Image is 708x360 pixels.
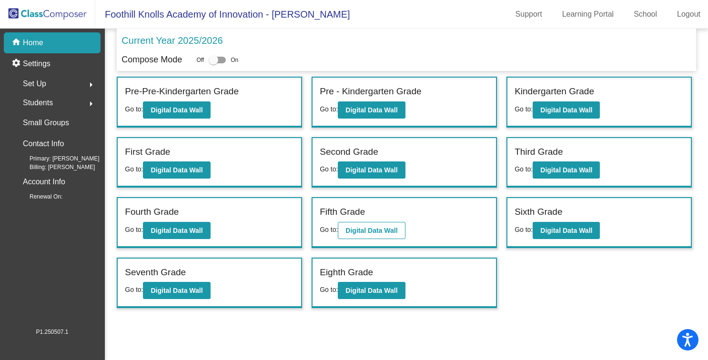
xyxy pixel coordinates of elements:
[320,205,365,219] label: Fifth Grade
[143,101,210,119] button: Digital Data Wall
[196,56,204,64] span: Off
[151,227,202,234] b: Digital Data Wall
[320,266,373,280] label: Eighth Grade
[125,85,239,99] label: Pre-Pre-Kindergarten Grade
[338,101,405,119] button: Digital Data Wall
[320,105,338,113] span: Go to:
[143,161,210,179] button: Digital Data Wall
[125,286,143,293] span: Go to:
[540,106,592,114] b: Digital Data Wall
[345,287,397,294] b: Digital Data Wall
[151,106,202,114] b: Digital Data Wall
[338,282,405,299] button: Digital Data Wall
[508,7,550,22] a: Support
[533,161,600,179] button: Digital Data Wall
[23,116,69,130] p: Small Groups
[85,79,97,90] mat-icon: arrow_right
[121,33,223,48] p: Current Year 2025/2026
[515,165,533,173] span: Go to:
[151,166,202,174] b: Digital Data Wall
[11,58,23,70] mat-icon: settings
[14,154,100,163] span: Primary: [PERSON_NAME]
[320,286,338,293] span: Go to:
[345,227,397,234] b: Digital Data Wall
[515,85,594,99] label: Kindergarten Grade
[515,105,533,113] span: Go to:
[14,192,62,201] span: Renewal On:
[23,175,65,189] p: Account Info
[85,98,97,110] mat-icon: arrow_right
[555,7,622,22] a: Learning Portal
[345,166,397,174] b: Digital Data Wall
[125,266,186,280] label: Seventh Grade
[338,222,405,239] button: Digital Data Wall
[533,222,600,239] button: Digital Data Wall
[125,205,179,219] label: Fourth Grade
[515,145,563,159] label: Third Grade
[95,7,350,22] span: Foothill Knolls Academy of Innovation - [PERSON_NAME]
[533,101,600,119] button: Digital Data Wall
[143,282,210,299] button: Digital Data Wall
[125,165,143,173] span: Go to:
[23,96,53,110] span: Students
[125,226,143,233] span: Go to:
[11,37,23,49] mat-icon: home
[23,37,43,49] p: Home
[14,163,95,171] span: Billing: [PERSON_NAME]
[231,56,238,64] span: On
[669,7,708,22] a: Logout
[320,165,338,173] span: Go to:
[143,222,210,239] button: Digital Data Wall
[23,58,51,70] p: Settings
[125,145,170,159] label: First Grade
[23,137,64,150] p: Contact Info
[320,226,338,233] span: Go to:
[338,161,405,179] button: Digital Data Wall
[125,105,143,113] span: Go to:
[320,145,378,159] label: Second Grade
[515,226,533,233] span: Go to:
[626,7,665,22] a: School
[320,85,421,99] label: Pre - Kindergarten Grade
[515,205,562,219] label: Sixth Grade
[540,227,592,234] b: Digital Data Wall
[540,166,592,174] b: Digital Data Wall
[345,106,397,114] b: Digital Data Wall
[121,53,182,66] p: Compose Mode
[151,287,202,294] b: Digital Data Wall
[23,77,46,90] span: Set Up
